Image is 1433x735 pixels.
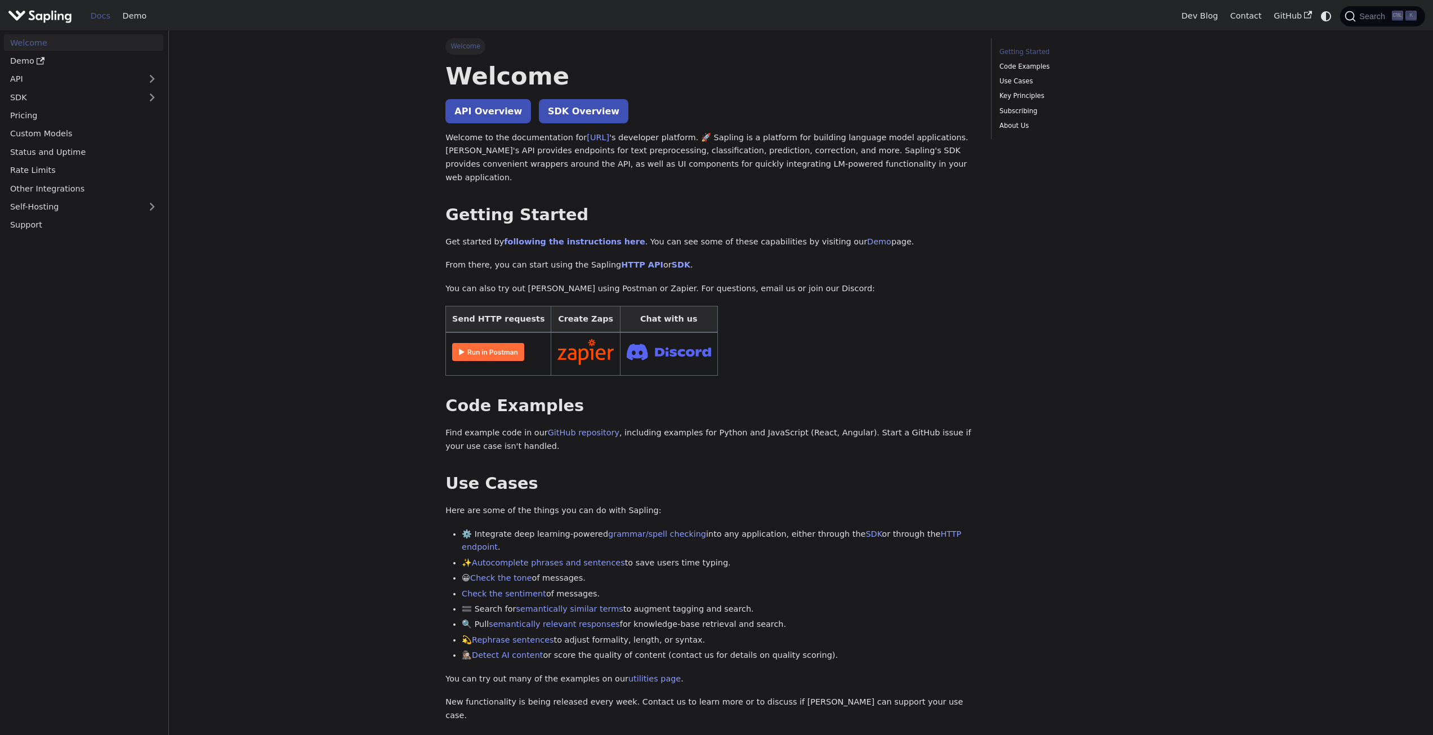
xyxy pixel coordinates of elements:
a: Pricing [4,108,163,124]
a: GitHub [1267,7,1318,25]
a: SDK [672,260,690,269]
h2: Use Cases [445,474,975,494]
a: Rephrase sentences [472,635,553,644]
button: Switch between dark and light mode (currently system mode) [1318,8,1334,24]
a: Docs [84,7,117,25]
p: You can also try out [PERSON_NAME] using Postman or Zapier. For questions, email us or join our D... [445,282,975,296]
p: New functionality is being released every week. Contact us to learn more or to discuss if [PERSON... [445,696,975,723]
a: Welcome [4,34,163,51]
button: Search (Ctrl+K) [1340,6,1425,26]
a: semantically similar terms [516,604,623,613]
a: Dev Blog [1175,7,1224,25]
a: Support [4,217,163,233]
a: Demo [867,237,891,246]
li: 🔍 Pull for knowledge-base retrieval and search. [462,618,975,631]
a: Custom Models [4,126,163,142]
th: Chat with us [620,306,717,332]
p: You can try out many of the examples on our . [445,672,975,686]
img: Run in Postman [452,343,524,361]
th: Send HTTP requests [446,306,551,332]
h2: Code Examples [445,396,975,416]
li: ✨ to save users time typing. [462,556,975,570]
li: 🟰 Search for to augment tagging and search. [462,603,975,616]
a: Check the tone [470,573,532,582]
a: About Us [999,121,1152,131]
p: Here are some of the things you can do with Sapling: [445,504,975,518]
a: Use Cases [999,76,1152,87]
a: Status and Uptime [4,144,163,160]
th: Create Zaps [551,306,620,332]
a: semantically relevant responses [489,620,620,629]
li: ⚙️ Integrate deep learning-powered into any application, either through the or through the . [462,528,975,555]
a: [URL] [587,133,609,142]
a: HTTP API [621,260,663,269]
li: 💫 to adjust formality, length, or syntax. [462,634,975,647]
a: Subscribing [999,106,1152,117]
a: Sapling.ai [8,8,76,24]
a: Getting Started [999,47,1152,57]
a: SDK Overview [539,99,628,123]
a: Detect AI content [472,651,543,660]
span: Search [1356,12,1392,21]
a: API [4,71,141,87]
h1: Welcome [445,61,975,91]
a: utilities page [628,674,681,683]
button: Expand sidebar category 'API' [141,71,163,87]
li: 🕵🏽‍♀️ or score the quality of content (contact us for details on quality scoring). [462,649,975,662]
p: Welcome to the documentation for 's developer platform. 🚀 Sapling is a platform for building lang... [445,131,975,185]
a: Contact [1224,7,1268,25]
li: of messages. [462,587,975,601]
button: Expand sidebar category 'SDK' [141,89,163,105]
a: API Overview [445,99,531,123]
p: From there, you can start using the Sapling or . [445,259,975,272]
a: GitHub repository [548,428,619,437]
p: Find example code in our , including examples for Python and JavaScript (React, Angular). Start a... [445,426,975,453]
img: Connect in Zapier [557,339,614,365]
li: 😀 of messages. [462,572,975,585]
a: Code Examples [999,61,1152,72]
a: Rate Limits [4,162,163,179]
a: Other Integrations [4,180,163,197]
img: Join Discord [627,340,711,363]
a: Key Principles [999,91,1152,101]
a: SDK [865,529,882,538]
img: Sapling.ai [8,8,72,24]
h2: Getting Started [445,205,975,225]
a: grammar/spell checking [608,529,706,538]
a: following the instructions here [504,237,645,246]
a: Self-Hosting [4,199,163,215]
p: Get started by . You can see some of these capabilities by visiting our page. [445,235,975,249]
a: Check the sentiment [462,589,546,598]
a: SDK [4,89,141,105]
span: Welcome [445,38,485,54]
a: Autocomplete phrases and sentences [472,558,625,567]
kbd: K [1405,11,1417,21]
a: Demo [117,7,153,25]
a: Demo [4,53,163,69]
nav: Breadcrumbs [445,38,975,54]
